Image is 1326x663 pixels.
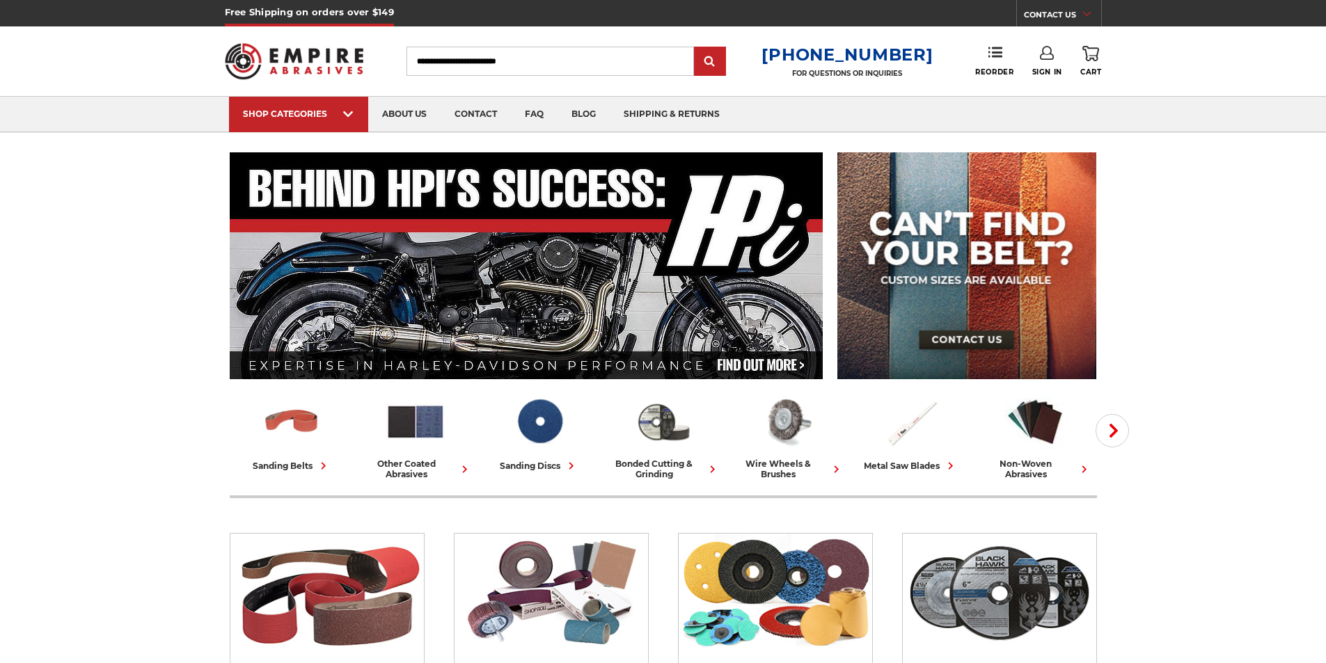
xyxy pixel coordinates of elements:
div: SHOP CATEGORIES [243,109,354,119]
a: faq [511,97,558,132]
img: Sanding Belts [230,534,424,652]
img: Other Coated Abrasives [455,534,648,652]
a: non-woven abrasives [979,392,1091,479]
span: Cart [1080,67,1101,77]
a: sanding belts [235,392,348,473]
img: Non-woven Abrasives [1004,392,1066,452]
span: Sign In [1032,67,1062,77]
img: Sanding Belts [261,392,322,452]
a: [PHONE_NUMBER] [761,45,933,65]
button: Next [1096,414,1129,447]
div: non-woven abrasives [979,458,1091,479]
img: Other Coated Abrasives [385,392,446,452]
a: about us [368,97,441,132]
div: other coated abrasives [359,458,472,479]
div: wire wheels & brushes [731,458,844,479]
img: Empire Abrasives [225,34,364,88]
a: metal saw blades [855,392,968,473]
p: FOR QUESTIONS OR INQUIRIES [761,69,933,78]
img: Bonded Cutting & Grinding [903,534,1096,652]
span: Reorder [975,67,1013,77]
a: wire wheels & brushes [731,392,844,479]
div: bonded cutting & grinding [607,458,720,479]
a: sanding discs [483,392,596,473]
a: blog [558,97,610,132]
div: metal saw blades [864,458,958,473]
a: Reorder [975,46,1013,76]
div: sanding discs [500,458,578,473]
a: Cart [1080,46,1101,77]
img: Bonded Cutting & Grinding [633,392,694,452]
img: Wire Wheels & Brushes [757,392,818,452]
a: shipping & returns [610,97,734,132]
a: bonded cutting & grinding [607,392,720,479]
img: Banner for an interview featuring Horsepower Inc who makes Harley performance upgrades featured o... [230,152,823,379]
div: sanding belts [253,458,331,473]
input: Submit [696,48,724,76]
a: contact [441,97,511,132]
img: Sanding Discs [509,392,570,452]
a: other coated abrasives [359,392,472,479]
img: Metal Saw Blades [881,392,942,452]
img: promo banner for custom belts. [837,152,1096,379]
img: Sanding Discs [679,534,872,652]
a: CONTACT US [1024,7,1101,26]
